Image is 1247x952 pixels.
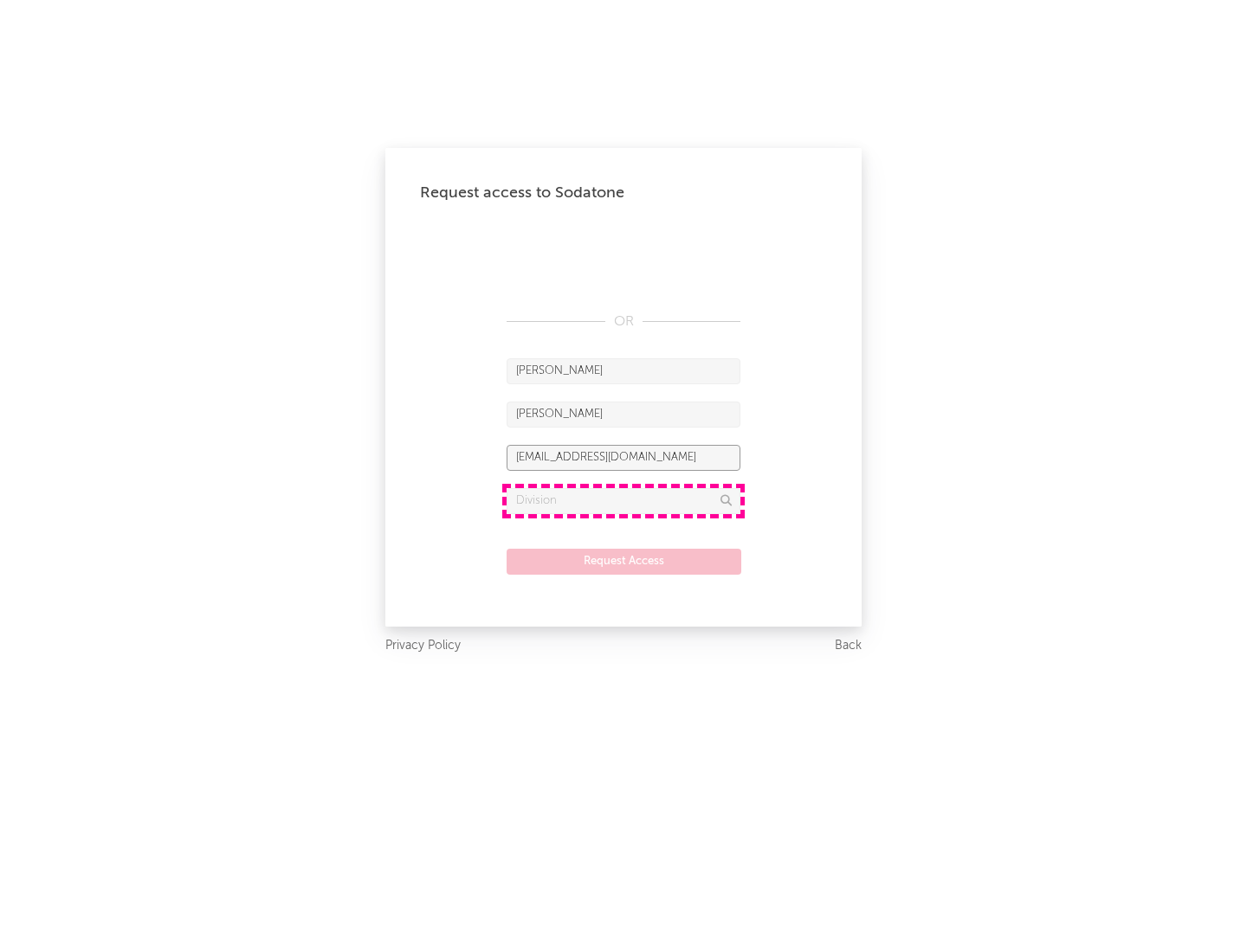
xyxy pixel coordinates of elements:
[420,183,827,203] div: Request access to Sodatone
[385,635,461,657] a: Privacy Policy
[507,445,740,471] input: Email
[507,402,740,428] input: Last Name
[507,358,740,384] input: First Name
[507,549,741,575] button: Request Access
[507,488,740,514] input: Division
[507,312,740,332] div: OR
[835,635,862,657] a: Back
